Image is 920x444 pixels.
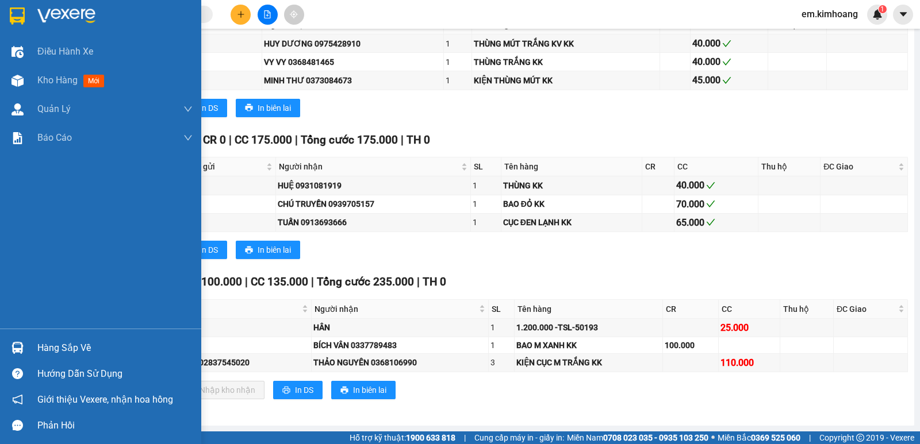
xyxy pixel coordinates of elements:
[178,381,264,399] button: downloadNhập kho nhận
[711,435,715,440] span: ⚪️
[290,10,298,18] span: aim
[301,133,398,146] span: Tổng cước 175.000
[446,37,470,50] div: 1
[203,133,226,146] span: CR 0
[331,381,396,399] button: printerIn biên lai
[473,198,499,210] div: 1
[24,22,93,33] span: VP Cầu Kè -
[37,102,71,116] span: Quản Lý
[245,246,253,255] span: printer
[83,75,104,87] span: mới
[295,384,313,396] span: In DS
[313,321,487,334] div: HÂN
[503,179,640,192] div: THÙNG KK
[719,300,780,319] th: CC
[353,384,386,396] span: In biên lai
[751,433,800,442] strong: 0369 525 060
[676,215,756,230] div: 65.000
[178,160,264,173] span: Người gửi
[692,55,766,69] div: 40.000
[315,303,477,315] span: Người nhận
[263,10,271,18] span: file-add
[676,197,756,211] div: 70.000
[471,157,501,176] th: SL
[264,74,442,87] div: MINH THƯ 0373084673
[473,179,499,192] div: 1
[163,303,300,315] span: Người gửi
[809,431,811,444] span: |
[718,431,800,444] span: Miền Bắc
[11,132,24,144] img: solution-icon
[185,275,242,288] span: CR 100.000
[490,321,512,334] div: 1
[178,99,227,117] button: printerIn DS
[170,37,260,50] div: TÙNG
[692,36,766,51] div: 40.000
[37,365,193,383] div: Hướng dẫn sử dụng
[5,62,131,73] span: 0907111168 -
[37,75,78,86] span: Kho hàng
[284,5,304,25] button: aim
[162,356,309,369] div: NAM SAO 02837545020
[37,417,193,434] div: Phản hồi
[236,241,300,259] button: printerIn biên lai
[603,433,708,442] strong: 0708 023 035 - 0935 103 250
[278,216,469,229] div: TUẤN 0913693666
[264,56,442,68] div: VY VY 0368481465
[792,7,867,21] span: em.kimhoang
[5,38,168,60] p: NHẬN:
[37,392,173,407] span: Giới thiệu Vexere, nhận hoa hồng
[406,433,455,442] strong: 1900 633 818
[12,394,23,405] span: notification
[37,44,93,59] span: Điều hành xe
[474,37,658,50] div: THÙNG MÚT TRẮNG KV KK
[823,160,896,173] span: ĐC Giao
[706,181,715,190] span: check
[236,99,300,117] button: printerIn biên lai
[516,339,661,352] div: BAO M XANH KK
[282,386,290,395] span: printer
[567,431,708,444] span: Miền Nam
[417,275,420,288] span: |
[473,216,499,229] div: 1
[350,431,455,444] span: Hỗ trợ kỹ thuật:
[200,102,218,114] span: In DS
[258,5,278,25] button: file-add
[722,57,731,67] span: check
[278,198,469,210] div: CHÚ TRUYỀN 0939705157
[401,133,404,146] span: |
[676,178,756,192] div: 40.000
[516,356,661,369] div: KIỆN CỤC M TRẮNG KK
[474,431,564,444] span: Cung cấp máy in - giấy in:
[231,5,251,25] button: plus
[37,130,72,145] span: Báo cáo
[251,275,308,288] span: CC 135.000
[880,5,884,13] span: 1
[39,6,133,17] strong: BIÊN NHẬN GỬI HÀNG
[516,321,661,334] div: 1.200.000 -TSL-50193
[5,75,28,86] span: GIAO:
[474,56,658,68] div: THÙNG TRẮNG KK
[780,300,833,319] th: Thu hộ
[235,133,292,146] span: CC 175.000
[37,339,193,357] div: Hàng sắp về
[273,381,323,399] button: printerIn DS
[706,199,715,209] span: check
[692,73,766,87] div: 45.000
[464,431,466,444] span: |
[446,74,470,87] div: 1
[898,9,908,20] span: caret-down
[162,321,309,334] div: VÂN
[706,218,715,227] span: check
[872,9,883,20] img: icon-new-feature
[313,356,487,369] div: THẢO NGUYÊN 0368106990
[11,342,24,354] img: warehouse-icon
[879,5,887,13] sup: 1
[856,434,864,442] span: copyright
[295,133,298,146] span: |
[278,179,469,192] div: HUỆ 0931081919
[12,420,23,431] span: message
[758,157,821,176] th: Thu hộ
[258,102,291,114] span: In biên lai
[446,56,470,68] div: 1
